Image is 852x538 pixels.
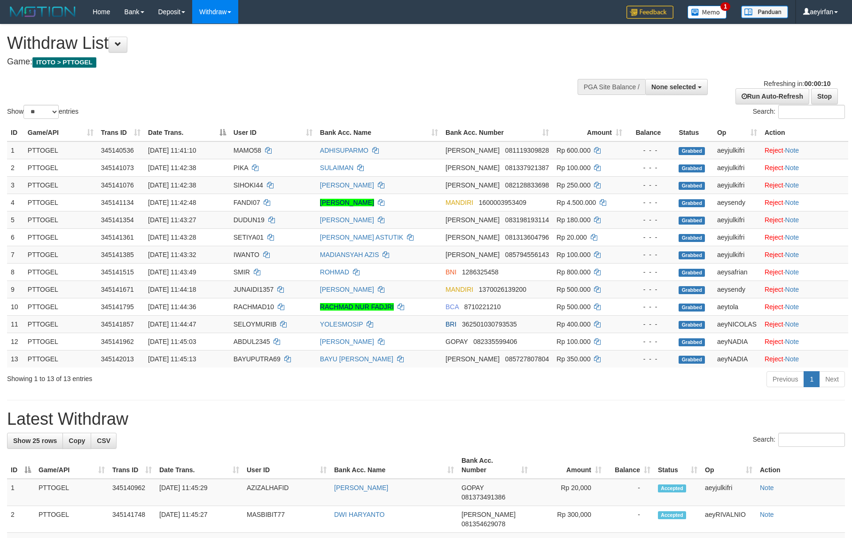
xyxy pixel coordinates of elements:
[24,350,97,367] td: PTTOGEL
[819,371,845,387] a: Next
[765,338,783,345] a: Reject
[24,263,97,281] td: PTTOGEL
[148,234,196,241] span: [DATE] 11:43:28
[765,234,783,241] a: Reject
[505,355,549,363] span: Copy 085727807804 to clipboard
[630,337,671,346] div: - - -
[556,216,590,224] span: Rp 180.000
[785,320,799,328] a: Note
[761,194,848,211] td: ·
[630,354,671,364] div: - - -
[24,159,97,176] td: PTTOGEL
[24,298,97,315] td: PTTOGEL
[63,433,91,449] a: Copy
[713,194,761,211] td: aeysendy
[148,181,196,189] span: [DATE] 11:42:38
[234,234,264,241] span: SETIYA01
[148,199,196,206] span: [DATE] 11:42:48
[461,520,505,528] span: Copy 081354629078 to clipboard
[7,57,559,67] h4: Game:
[446,181,500,189] span: [PERSON_NAME]
[7,246,24,263] td: 7
[148,286,196,293] span: [DATE] 11:44:18
[7,350,24,367] td: 13
[320,320,363,328] a: YOLESMOSIP
[148,268,196,276] span: [DATE] 11:43:49
[101,303,134,311] span: 345141795
[101,320,134,328] span: 345141857
[679,147,705,155] span: Grabbed
[148,338,196,345] span: [DATE] 11:45:03
[97,437,110,444] span: CSV
[24,246,97,263] td: PTTOGEL
[720,2,730,11] span: 1
[713,315,761,333] td: aeyNICOLAS
[761,228,848,246] td: ·
[24,176,97,194] td: PTTOGEL
[556,268,590,276] span: Rp 800.000
[234,147,261,154] span: MAMO58
[24,141,97,159] td: PTTOGEL
[811,88,838,104] a: Stop
[148,216,196,224] span: [DATE] 11:43:27
[556,338,590,345] span: Rp 100.000
[556,199,596,206] span: Rp 4.500.000
[7,410,845,429] h1: Latest Withdraw
[785,199,799,206] a: Note
[756,452,845,479] th: Action
[679,182,705,190] span: Grabbed
[761,159,848,176] td: ·
[532,479,605,506] td: Rp 20,000
[446,303,459,311] span: BCA
[24,211,97,228] td: PTTOGEL
[234,181,263,189] span: SIHOKI44
[7,333,24,350] td: 12
[446,251,500,258] span: [PERSON_NAME]
[148,303,196,311] span: [DATE] 11:44:36
[713,141,761,159] td: aeyjulkifri
[7,34,559,53] h1: Withdraw List
[553,124,626,141] th: Amount: activate to sort column ascending
[713,211,761,228] td: aeyjulkifri
[778,105,845,119] input: Search:
[605,452,654,479] th: Balance: activate to sort column ascending
[7,370,348,383] div: Showing 1 to 13 of 13 entries
[679,338,705,346] span: Grabbed
[679,356,705,364] span: Grabbed
[446,355,500,363] span: [PERSON_NAME]
[230,124,316,141] th: User ID: activate to sort column ascending
[785,216,799,224] a: Note
[761,298,848,315] td: ·
[473,338,517,345] span: Copy 082335599406 to clipboard
[761,124,848,141] th: Action
[101,216,134,224] span: 345141354
[532,506,605,533] td: Rp 300,000
[7,176,24,194] td: 3
[234,199,260,206] span: FANDI07
[7,105,78,119] label: Show entries
[234,338,270,345] span: ABDUL2345
[630,302,671,312] div: - - -
[505,181,549,189] span: Copy 082128833698 to clipboard
[330,452,458,479] th: Bank Acc. Name: activate to sort column ascending
[320,147,368,154] a: ADHISUPARMO
[320,216,374,224] a: [PERSON_NAME]
[156,452,243,479] th: Date Trans.: activate to sort column ascending
[320,251,379,258] a: MADIANSYAH AZIS
[765,303,783,311] a: Reject
[765,251,783,258] a: Reject
[446,320,456,328] span: BRI
[760,484,774,491] a: Note
[556,286,590,293] span: Rp 500.000
[505,251,549,258] span: Copy 085794556143 to clipboard
[316,124,442,141] th: Bank Acc. Name: activate to sort column ascending
[713,263,761,281] td: aeysafrian
[556,234,587,241] span: Rp 20.000
[320,199,374,206] a: [PERSON_NAME]
[446,164,500,172] span: [PERSON_NAME]
[713,228,761,246] td: aeyjulkifri
[7,479,35,506] td: 1
[630,215,671,225] div: - - -
[675,124,713,141] th: Status
[556,355,590,363] span: Rp 350.000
